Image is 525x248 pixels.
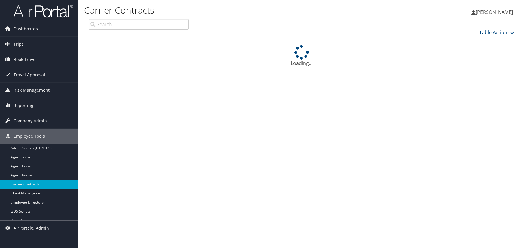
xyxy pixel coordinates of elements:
[84,4,374,17] h1: Carrier Contracts
[14,67,45,82] span: Travel Approval
[479,29,514,36] a: Table Actions
[13,4,73,18] img: airportal-logo.png
[14,37,24,52] span: Trips
[14,113,47,128] span: Company Admin
[84,45,519,67] div: Loading...
[14,221,49,236] span: AirPortal® Admin
[14,52,37,67] span: Book Travel
[476,9,513,15] span: [PERSON_NAME]
[89,19,189,30] input: Search
[14,21,38,36] span: Dashboards
[14,83,50,98] span: Risk Management
[14,129,45,144] span: Employee Tools
[471,3,519,21] a: [PERSON_NAME]
[14,98,33,113] span: Reporting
